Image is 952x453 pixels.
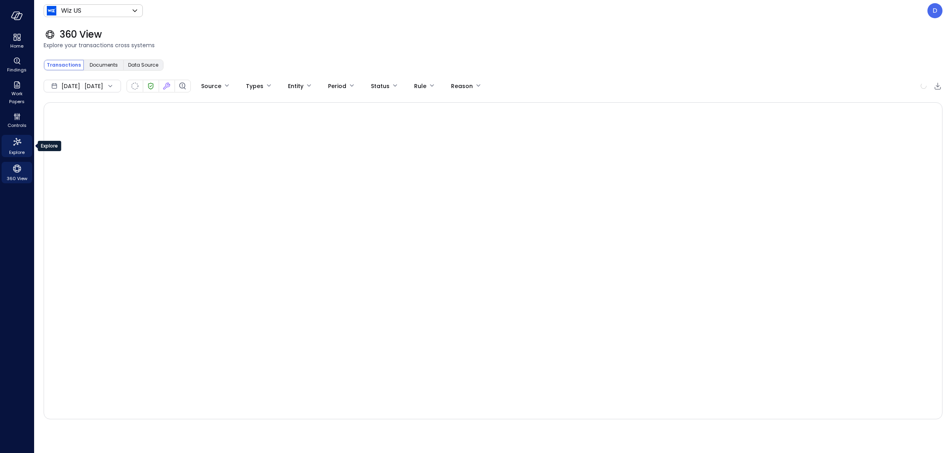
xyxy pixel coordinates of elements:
div: Not Scanned [131,83,138,90]
div: Status [371,79,390,93]
div: Explore [2,135,32,157]
div: Home [2,32,32,51]
div: Source [201,79,221,93]
div: Reason [451,79,473,93]
div: Work Papers [2,79,32,106]
div: Dudu [927,3,942,18]
div: Entity [288,79,303,93]
div: Finding [178,81,187,91]
span: Home [10,42,23,50]
span: Work Papers [5,90,29,106]
div: Types [246,79,263,93]
span: Documents [90,61,118,69]
span: Transactions [47,61,81,69]
span: Explore [9,148,25,156]
div: Period [328,79,346,93]
div: Verified [146,81,155,91]
span: Controls [8,121,27,129]
div: Rule [414,79,426,93]
span: Findings [7,66,27,74]
span: Explore your transactions cross systems [44,41,942,50]
div: 360 View [2,162,32,183]
span: Data Source [128,61,158,69]
div: Findings [2,56,32,75]
span: 360 View [59,28,102,41]
div: Explore [38,141,61,151]
span: calculating... [919,82,928,90]
span: [DATE] [61,82,80,90]
p: D [933,6,937,15]
div: Controls [2,111,32,130]
div: Fixed [162,81,171,91]
span: 360 View [7,175,27,182]
p: Wiz US [61,6,81,15]
img: Icon [47,6,56,15]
